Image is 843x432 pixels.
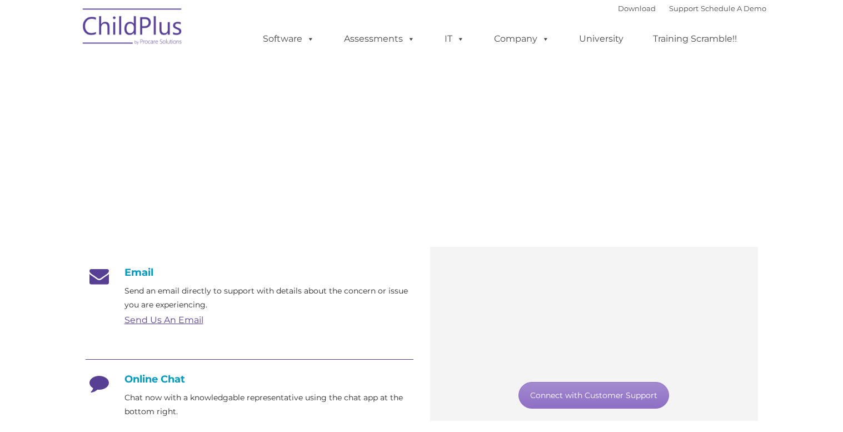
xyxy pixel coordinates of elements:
p: Send an email directly to support with details about the concern or issue you are experiencing. [124,284,413,312]
h4: Email [86,266,413,279]
img: ChildPlus by Procare Solutions [77,1,188,56]
a: Connect with Customer Support [518,382,669,409]
a: Software [252,28,326,50]
a: Support [669,4,699,13]
a: Download [618,4,656,13]
h4: Online Chat [86,373,413,385]
font: | [618,4,766,13]
a: IT [433,28,476,50]
a: Assessments [333,28,426,50]
a: Training Scramble!! [642,28,748,50]
a: Send Us An Email [124,315,203,325]
p: Chat now with a knowledgable representative using the chat app at the bottom right. [124,391,413,419]
a: Schedule A Demo [701,4,766,13]
a: University [568,28,635,50]
a: Company [483,28,561,50]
